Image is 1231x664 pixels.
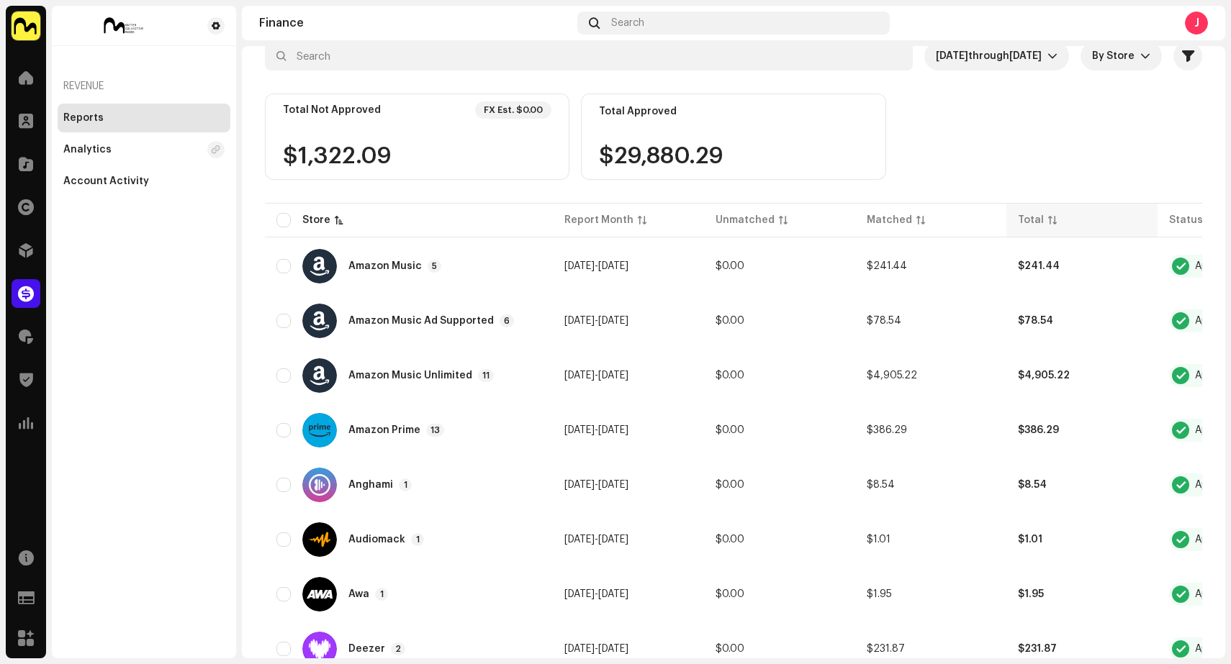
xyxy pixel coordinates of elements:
span: $0.00 [716,644,744,654]
span: $241.44 [1018,261,1060,271]
p-badge: 11 [478,369,494,382]
span: [DATE] [564,589,595,599]
div: Amazon Music [348,261,422,271]
div: Amazon Prime [348,425,420,435]
input: Search [265,42,913,71]
span: $8.54 [1018,480,1047,490]
span: $0.00 [716,425,744,435]
span: $78.54 [1018,316,1053,326]
span: - [564,480,628,490]
span: - [564,535,628,545]
span: $4,905.22 [867,370,917,381]
re-m-nav-item: Analytics [58,135,230,164]
div: Deezer [348,644,385,654]
div: Store [302,213,330,227]
span: [DATE] [598,535,628,545]
div: Account Activity [63,176,149,187]
re-m-nav-item: Reports [58,104,230,132]
re-a-nav-header: Revenue [58,69,230,104]
span: [DATE] [598,370,628,381]
div: Report Month [564,213,633,227]
span: $0.00 [716,535,744,545]
div: Unmatched [716,213,775,227]
span: Search [611,17,644,29]
span: $386.29 [867,425,907,435]
span: $231.87 [1018,644,1057,654]
span: [DATE] [598,316,628,326]
div: Total Approved [599,106,677,117]
span: Custom [936,42,1047,71]
span: - [564,261,628,271]
span: [DATE] [564,316,595,326]
span: through [968,51,1009,61]
img: 1276ee5d-5357-4eee-b3c8-6fdbc920d8e6 [12,12,40,40]
span: - [564,644,628,654]
span: [DATE] [564,425,595,435]
span: $386.29 [1018,425,1059,435]
span: [DATE] [564,370,595,381]
span: - [564,425,628,435]
span: $1.01 [1018,535,1042,545]
span: [DATE] [936,51,968,61]
span: [DATE] [564,535,595,545]
span: $241.44 [867,261,907,271]
div: Audiomack [348,535,405,545]
span: [DATE] [598,589,628,599]
div: FX Est. $0.00 [484,104,543,116]
span: [DATE] [564,480,595,490]
span: $8.54 [867,480,895,490]
p-badge: 1 [411,533,424,546]
p-badge: 13 [426,424,444,437]
span: $0.00 [716,261,744,271]
span: [DATE] [564,644,595,654]
div: Amazon Music Unlimited [348,370,472,381]
div: Reports [63,112,104,124]
span: [DATE] [564,261,595,271]
span: - [564,316,628,326]
span: [DATE] [598,480,628,490]
div: Anghami [348,480,393,490]
div: Amazon Music Ad Supported [348,316,494,326]
span: [DATE] [598,261,628,271]
span: [DATE] [598,644,628,654]
span: [DATE] [598,425,628,435]
p-badge: 1 [399,478,412,491]
div: dropdown trigger [1047,42,1058,71]
div: dropdown trigger [1140,42,1150,71]
span: $1.01 [867,535,890,545]
span: $0.00 [716,480,744,490]
span: - [564,370,628,381]
span: - [564,589,628,599]
span: $1.95 [1018,589,1044,599]
span: $4,905.22 [1018,370,1070,381]
div: Finance [259,17,572,29]
p-badge: 1 [375,588,388,601]
span: $231.87 [867,644,905,654]
img: 368c341f-7fd0-4703-93f4-7343ca3ef757 [63,17,184,35]
p-badge: 2 [391,642,405,655]
div: Total Not Approved [283,104,381,116]
span: $0.00 [716,589,744,599]
span: [DATE] [1009,51,1042,61]
span: $0.00 [716,316,744,326]
re-m-nav-item: Account Activity [58,167,230,196]
div: Matched [867,213,912,227]
span: $1.95 [867,589,892,599]
span: By Store [1092,42,1140,71]
span: $78.54 [867,316,901,326]
span: $0.00 [716,370,744,381]
div: Total [1018,213,1044,227]
div: Awa [348,589,369,599]
div: J [1185,12,1208,35]
p-badge: 5 [428,260,441,273]
div: Analytics [63,144,112,155]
